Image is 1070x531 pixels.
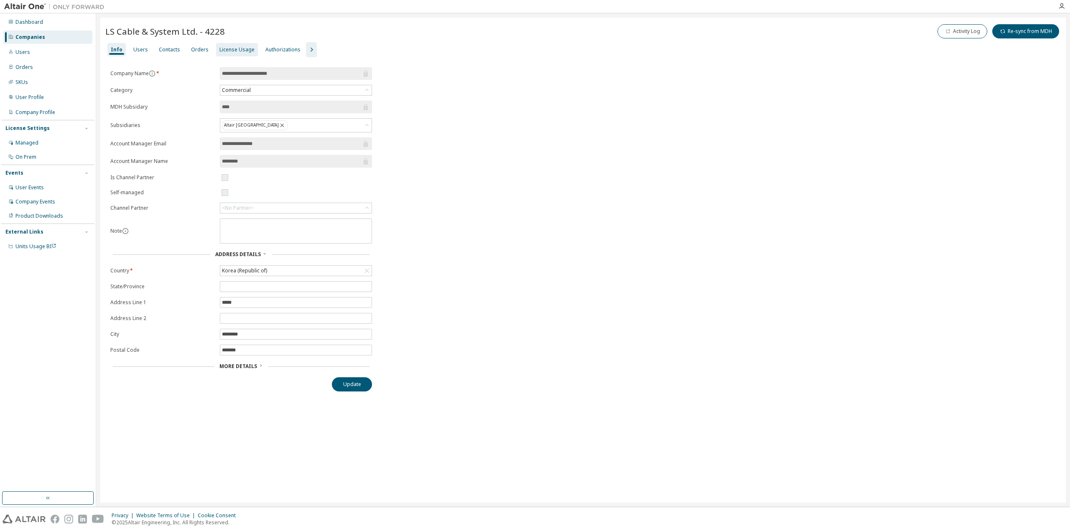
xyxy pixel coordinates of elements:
[110,347,215,353] label: Postal Code
[136,512,198,519] div: Website Terms of Use
[221,266,268,275] div: Korea (Republic of)
[15,49,30,56] div: Users
[220,119,372,132] div: Altair [GEOGRAPHIC_DATA]
[149,70,155,77] button: information
[110,158,215,165] label: Account Manager Name
[3,515,46,523] img: altair_logo.svg
[15,94,44,101] div: User Profile
[191,46,209,53] div: Orders
[198,512,241,519] div: Cookie Consent
[112,512,136,519] div: Privacy
[110,299,215,306] label: Address Line 1
[220,85,372,95] div: Commercial
[92,515,104,523] img: youtube.svg
[111,46,122,53] div: Info
[4,3,109,11] img: Altair One
[15,154,36,160] div: On Prem
[220,203,372,213] div: <No Partner>
[5,229,43,235] div: External Links
[15,198,55,205] div: Company Events
[15,109,55,116] div: Company Profile
[332,377,372,391] button: Update
[222,205,254,211] div: <No Partner>
[110,315,215,322] label: Address Line 2
[265,46,301,53] div: Authorizations
[220,266,372,276] div: Korea (Republic of)
[110,331,215,338] label: City
[51,515,59,523] img: facebook.svg
[78,515,87,523] img: linkedin.svg
[15,19,43,25] div: Dashboard
[15,64,33,71] div: Orders
[219,46,255,53] div: License Usage
[110,122,215,129] label: Subsidiaries
[15,79,28,86] div: SKUs
[122,228,129,234] button: information
[110,174,215,181] label: Is Channel Partner
[110,87,215,94] label: Category
[112,519,241,526] p: © 2025 Altair Engineering, Inc. All Rights Reserved.
[110,70,215,77] label: Company Name
[15,34,45,41] div: Companies
[110,140,215,147] label: Account Manager Email
[5,170,23,176] div: Events
[215,251,261,258] span: Address Details
[5,125,50,132] div: License Settings
[110,189,215,196] label: Self-managed
[110,267,215,274] label: Country
[222,120,288,130] div: Altair [GEOGRAPHIC_DATA]
[159,46,180,53] div: Contacts
[15,213,63,219] div: Product Downloads
[64,515,73,523] img: instagram.svg
[219,363,257,370] span: More Details
[221,86,252,95] div: Commercial
[110,205,215,211] label: Channel Partner
[105,25,225,37] span: LS Cable & System Ltd. - 4228
[110,283,215,290] label: State/Province
[15,140,38,146] div: Managed
[110,227,122,234] label: Note
[15,243,56,250] span: Units Usage BI
[992,24,1059,38] button: Re-sync from MDH
[15,184,44,191] div: User Events
[938,24,987,38] button: Activity Log
[133,46,148,53] div: Users
[110,104,215,110] label: MDH Subsidary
